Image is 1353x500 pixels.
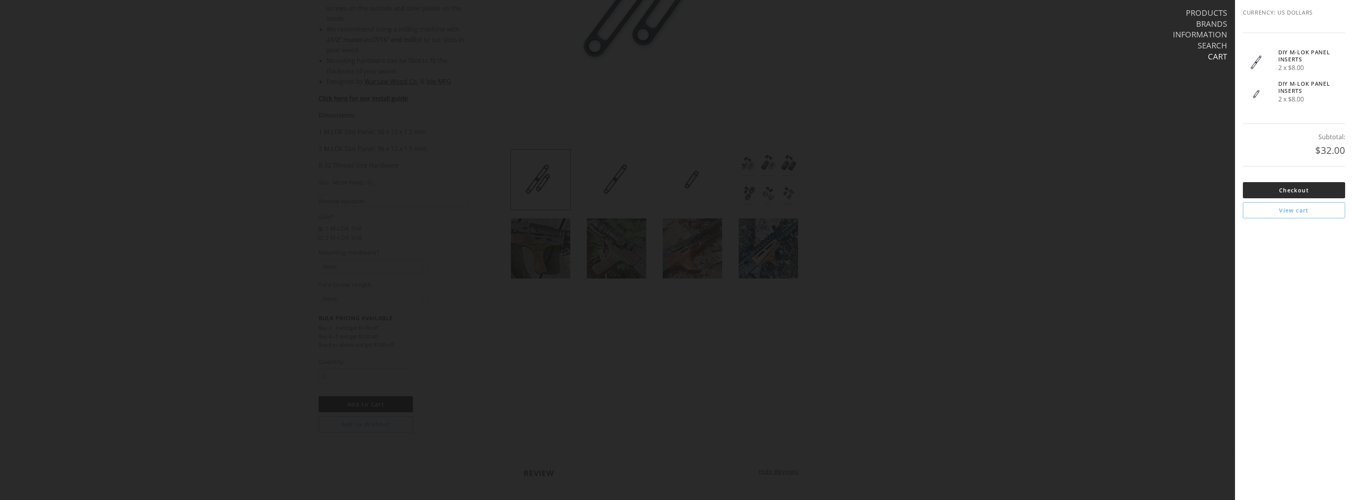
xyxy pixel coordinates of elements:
a: View cart [1243,202,1345,218]
a: Search [1198,41,1227,51]
h5: DIY M-LOK Panel Inserts [1278,80,1331,94]
a: Checkout [1243,182,1345,198]
div: $32.00 [1243,142,1345,158]
a: Cart [1208,52,1227,62]
div: Subtotal: [1243,132,1345,142]
span: Currency: US Dollars [1243,8,1345,17]
img: DIY M-LOK Panel Inserts [1243,80,1270,108]
img: DIY M-LOK Panel Inserts [1243,49,1270,76]
h5: DIY M-LOK Panel Inserts [1278,49,1331,63]
a: Products [1186,8,1227,18]
div: 2 x $8.00 [1278,49,1331,73]
div: 2 x $8.00 [1278,80,1331,105]
a: Information [1173,30,1227,40]
a: Brands [1196,19,1227,29]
